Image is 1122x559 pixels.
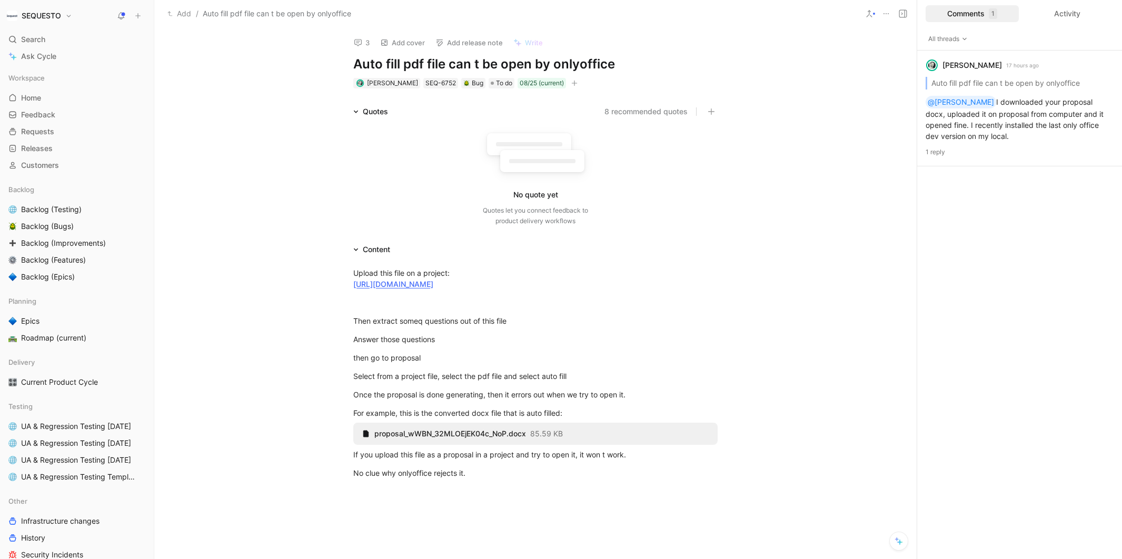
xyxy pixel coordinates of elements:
span: Backlog [8,184,34,195]
button: 🌐 [6,437,19,450]
span: Current Product Cycle [21,377,98,387]
div: Content [363,243,390,256]
button: SEQUESTOSEQUESTO [4,8,75,23]
button: 3 [349,35,374,50]
a: 🌐UA & Regression Testing [DATE] [4,418,150,434]
a: Requests [4,124,150,139]
img: 🌐 [8,439,17,447]
span: UA & Regression Testing [DATE] [21,438,131,448]
div: Then extract someq questions out of this file [353,315,718,326]
div: Once the proposal is done generating, then it errors out when we try to open it. [353,389,718,400]
span: Backlog (Bugs) [21,221,74,232]
div: No clue why onlyoffice rejects it. [353,467,718,478]
a: Ask Cycle [4,48,150,64]
div: Quotes [363,105,388,118]
button: Write [509,35,548,50]
button: 🪲 [6,220,19,233]
span: Delivery [8,357,35,367]
span: Requests [21,126,54,137]
img: 🔷 [8,273,17,281]
a: 🌐UA & Regression Testing [DATE] [4,452,150,468]
a: [URL][DOMAIN_NAME] [353,279,433,288]
span: Backlog (Features) [21,255,86,265]
span: / [196,7,198,20]
div: Search [4,32,150,47]
div: Backlog🌐Backlog (Testing)🪲Backlog (Bugs)➕Backlog (Improvements)⚙️Backlog (Features)🔷Backlog (Epics) [4,182,150,285]
button: 🌐 [6,420,19,433]
div: If you upload this file as a proposal in a project and try to open it, it won t work. [353,449,718,460]
img: avatar [927,61,937,70]
button: ⚙️ [6,254,19,266]
img: 🌐 [8,422,17,431]
span: Epics [21,316,39,326]
div: Workspace [4,70,150,86]
span: Home [21,93,41,103]
span: Write [525,38,543,47]
span: Ask Cycle [21,50,56,63]
div: Activity [1021,5,1114,22]
span: [PERSON_NAME] [367,79,418,87]
span: Roadmap (current) [21,333,86,343]
div: Content [349,243,394,256]
a: 🛣️Roadmap (current) [4,330,150,346]
button: Add release note [431,35,508,50]
div: 1 [989,8,997,19]
button: 🌐 [6,471,19,483]
div: No quote yet [513,188,558,201]
div: then go to proposal [353,352,718,363]
span: UA & Regression Testing [DATE] [21,421,131,432]
a: 🌐Backlog (Testing) [4,202,150,217]
span: UA & Regression Testing Template [21,472,135,482]
div: Upload this file on a project: [353,267,718,290]
button: Add cover [375,35,430,50]
a: ⚙️Backlog (Features) [4,252,150,268]
span: Workspace [8,73,45,83]
a: 🔷Backlog (Epics) [4,269,150,285]
a: 🪲Backlog (Bugs) [4,218,150,234]
div: Delivery [4,354,150,370]
div: Backlog [4,182,150,197]
span: Auto fill pdf file can t be open by onlyoffice [203,7,351,20]
a: 🌐UA & Regression Testing [DATE] [4,435,150,451]
img: 🛣️ [8,334,17,342]
div: Bug [463,78,483,88]
img: ➕ [8,239,17,247]
div: Planning [4,293,150,309]
p: 17 hours ago [1006,61,1039,70]
img: 🌐 [8,205,17,214]
img: SEQUESTO [7,11,17,21]
a: 🎛️Current Product Cycle [4,374,150,390]
div: Comments1 [926,5,1019,22]
div: 08/25 (current) [520,78,564,88]
a: Feedback [4,107,150,123]
a: Customers [4,157,150,173]
span: Testing [8,401,33,412]
div: Select from a project file, select the pdf file and select auto fill [353,371,718,382]
div: 🪲Bug [461,78,485,88]
a: Infrastructure changes [4,513,150,529]
span: Backlog (Epics) [21,272,75,282]
span: Feedback [21,109,55,120]
div: [PERSON_NAME] [942,59,1002,72]
div: Answer those questions [353,334,718,345]
span: Other [8,496,27,506]
span: proposal_wWBN_32MLOEjEK04c_NoP.docx [374,429,526,438]
button: All threads [926,34,970,44]
div: Other [4,493,150,509]
img: 🔷 [8,317,17,325]
div: Delivery🎛️Current Product Cycle [4,354,150,390]
div: SEQ-6752 [425,78,456,88]
button: 🎛️ [6,376,19,388]
span: UA & Regression Testing [DATE] [21,455,131,465]
button: 🔷 [6,315,19,327]
img: 🪲 [8,222,17,231]
h1: SEQUESTO [22,11,61,21]
button: Add [165,7,194,20]
button: 🌐 [6,454,19,466]
p: 1 reply [926,147,1114,157]
img: 🌐 [8,473,17,481]
a: History [4,530,150,546]
button: 8 recommended quotes [604,105,688,118]
span: All threads [928,34,968,44]
span: Search [21,33,45,46]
